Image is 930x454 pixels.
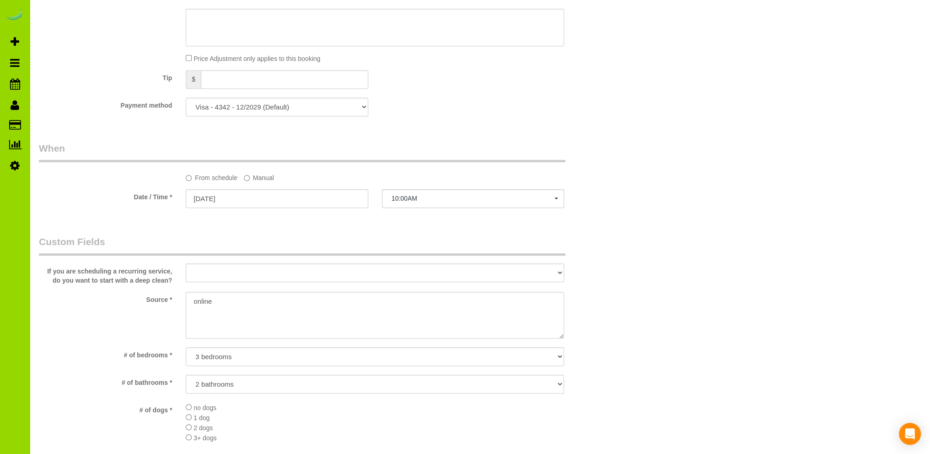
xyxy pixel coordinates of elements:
input: From schedule [186,175,192,181]
label: Source * [32,292,179,304]
legend: Custom Fields [39,235,565,256]
img: Automaid Logo [5,9,24,22]
label: # of bedrooms * [32,347,179,360]
span: Price Adjustment only applies to this booking [194,55,320,62]
label: Date / Time * [32,189,179,202]
label: If you are scheduling a recurring service, do you want to start with a deep clean? [32,263,179,285]
span: $ [186,70,201,89]
label: Tip [32,70,179,82]
span: 1 dog [194,414,210,421]
input: Manual [244,175,250,181]
input: MM/DD/YYYY [186,189,368,208]
legend: When [39,142,565,162]
button: 10:00AM [382,189,564,208]
label: # of bathrooms * [32,375,179,387]
label: From schedule [186,170,237,182]
span: 3+ dogs [194,434,216,442]
span: 2 dogs [194,424,213,432]
label: # of dogs * [32,402,179,415]
span: no dogs [194,404,216,411]
span: 10:00AM [392,195,554,202]
label: Manual [244,170,274,182]
label: Payment method [32,98,179,110]
div: Open Intercom Messenger [899,423,921,445]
